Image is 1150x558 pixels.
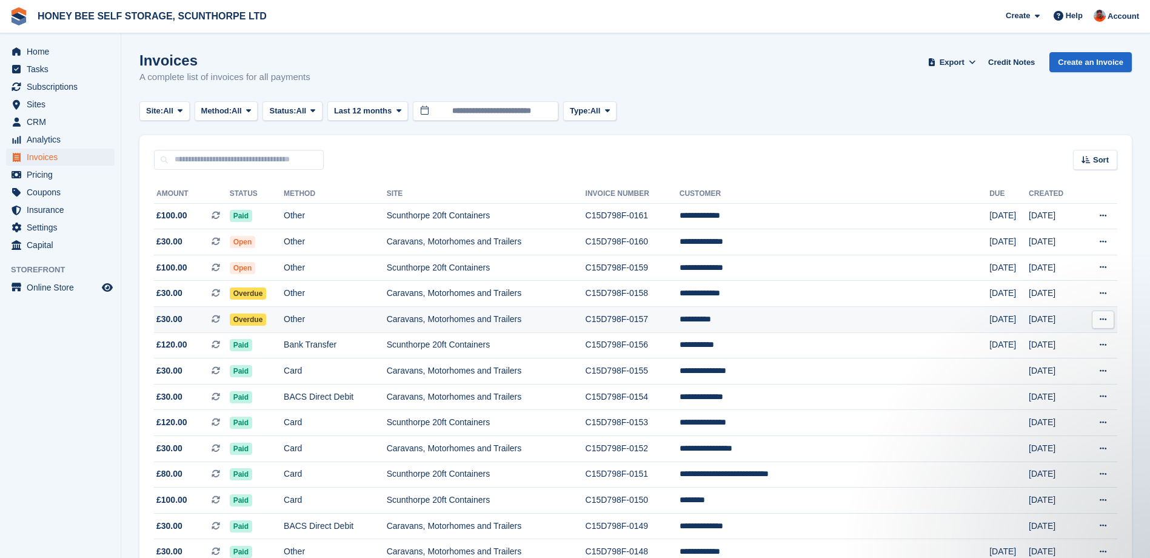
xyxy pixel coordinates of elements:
[27,219,99,236] span: Settings
[1093,154,1109,166] span: Sort
[1029,358,1080,385] td: [DATE]
[680,184,989,204] th: Customer
[586,384,680,410] td: C15D798F-0154
[590,105,601,117] span: All
[195,101,258,121] button: Method: All
[6,61,115,78] a: menu
[1029,332,1080,358] td: [DATE]
[33,6,272,26] a: HONEY BEE SELF STORAGE, SCUNTHORPE LTD
[387,384,586,410] td: Caravans, Motorhomes and Trailers
[27,149,99,166] span: Invoices
[284,255,387,281] td: Other
[6,166,115,183] a: menu
[387,307,586,333] td: Caravans, Motorhomes and Trailers
[1029,255,1080,281] td: [DATE]
[989,332,1029,358] td: [DATE]
[983,52,1040,72] a: Credit Notes
[11,264,121,276] span: Storefront
[925,52,978,72] button: Export
[100,280,115,295] a: Preview store
[586,358,680,385] td: C15D798F-0155
[139,70,310,84] p: A complete list of invoices for all payments
[139,52,310,69] h1: Invoices
[1006,10,1030,22] span: Create
[1029,184,1080,204] th: Created
[156,209,187,222] span: £100.00
[156,338,187,351] span: £120.00
[269,105,296,117] span: Status:
[387,332,586,358] td: Scunthorpe 20ft Containers
[156,416,187,429] span: £120.00
[586,488,680,514] td: C15D798F-0150
[1029,384,1080,410] td: [DATE]
[387,203,586,229] td: Scunthorpe 20ft Containers
[586,255,680,281] td: C15D798F-0159
[6,184,115,201] a: menu
[989,229,1029,255] td: [DATE]
[27,131,99,148] span: Analytics
[6,113,115,130] a: menu
[156,287,182,300] span: £30.00
[1029,307,1080,333] td: [DATE]
[230,210,252,222] span: Paid
[387,462,586,488] td: Scunthorpe 20ft Containers
[139,101,190,121] button: Site: All
[284,436,387,462] td: Card
[989,255,1029,281] td: [DATE]
[1029,410,1080,436] td: [DATE]
[6,149,115,166] a: menu
[586,462,680,488] td: C15D798F-0151
[989,203,1029,229] td: [DATE]
[6,96,115,113] a: menu
[262,101,322,121] button: Status: All
[1066,10,1083,22] span: Help
[284,229,387,255] td: Other
[284,358,387,385] td: Card
[232,105,242,117] span: All
[6,201,115,218] a: menu
[156,494,187,506] span: £100.00
[1029,462,1080,488] td: [DATE]
[387,436,586,462] td: Caravans, Motorhomes and Trailers
[27,96,99,113] span: Sites
[230,314,267,326] span: Overdue
[989,184,1029,204] th: Due
[6,131,115,148] a: menu
[387,358,586,385] td: Caravans, Motorhomes and Trailers
[387,184,586,204] th: Site
[586,203,680,229] td: C15D798F-0161
[989,307,1029,333] td: [DATE]
[156,261,187,274] span: £100.00
[27,279,99,296] span: Online Store
[230,365,252,377] span: Paid
[387,513,586,539] td: Caravans, Motorhomes and Trailers
[6,219,115,236] a: menu
[156,545,182,558] span: £30.00
[387,281,586,307] td: Caravans, Motorhomes and Trailers
[27,43,99,60] span: Home
[586,410,680,436] td: C15D798F-0153
[1108,10,1139,22] span: Account
[230,443,252,455] span: Paid
[1029,203,1080,229] td: [DATE]
[230,417,252,429] span: Paid
[230,262,256,274] span: Open
[387,255,586,281] td: Scunthorpe 20ft Containers
[296,105,307,117] span: All
[10,7,28,25] img: stora-icon-8386f47178a22dfd0bd8f6a31ec36ba5ce8667c1dd55bd0f319d3a0aa187defe.svg
[1029,488,1080,514] td: [DATE]
[156,365,182,377] span: £30.00
[156,235,182,248] span: £30.00
[156,313,182,326] span: £30.00
[156,391,182,403] span: £30.00
[154,184,230,204] th: Amount
[27,113,99,130] span: CRM
[230,520,252,533] span: Paid
[1029,436,1080,462] td: [DATE]
[586,229,680,255] td: C15D798F-0160
[586,184,680,204] th: Invoice Number
[230,287,267,300] span: Overdue
[146,105,163,117] span: Site:
[201,105,232,117] span: Method:
[1094,10,1106,22] img: Abbie Tucker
